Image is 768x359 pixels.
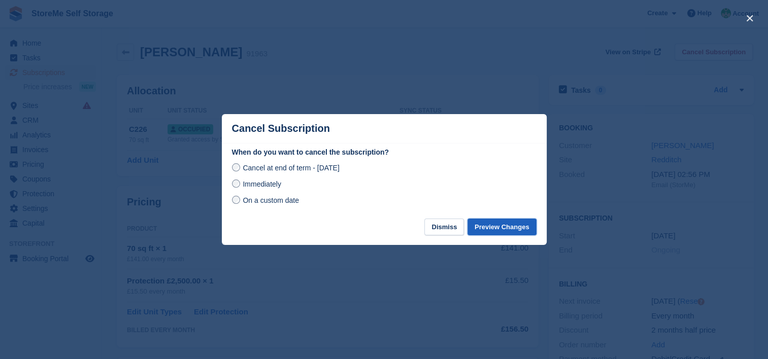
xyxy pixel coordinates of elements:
button: Dismiss [424,219,464,235]
input: On a custom date [232,196,240,204]
span: On a custom date [243,196,299,204]
p: Cancel Subscription [232,123,330,134]
label: When do you want to cancel the subscription? [232,147,537,158]
button: Preview Changes [468,219,537,235]
span: Immediately [243,180,281,188]
button: close [742,10,758,26]
input: Immediately [232,179,240,188]
input: Cancel at end of term - [DATE] [232,163,240,171]
span: Cancel at end of term - [DATE] [243,164,339,172]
